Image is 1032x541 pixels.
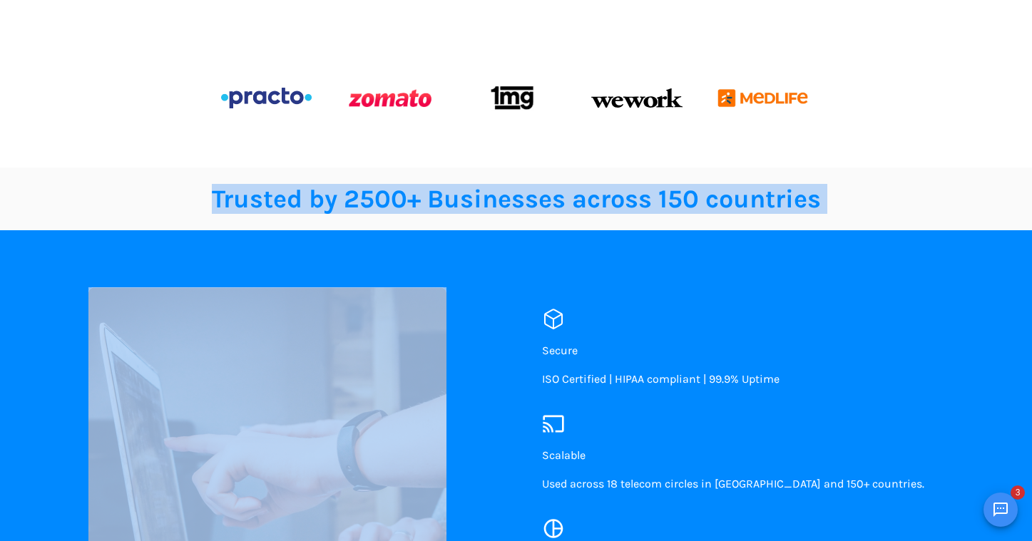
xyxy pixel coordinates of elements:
[542,372,780,386] span: ISO Certified | HIPAA compliant | 99.9% Uptime
[542,448,586,462] span: Scalable
[212,184,821,214] span: Trusted by 2500+ Businesses across 150 countries
[542,477,924,490] span: Used across 18 telecom circles in [GEOGRAPHIC_DATA] and 150+ countries.
[542,344,578,357] span: Secure
[984,493,1018,527] button: Open chat
[1011,485,1025,500] span: 3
